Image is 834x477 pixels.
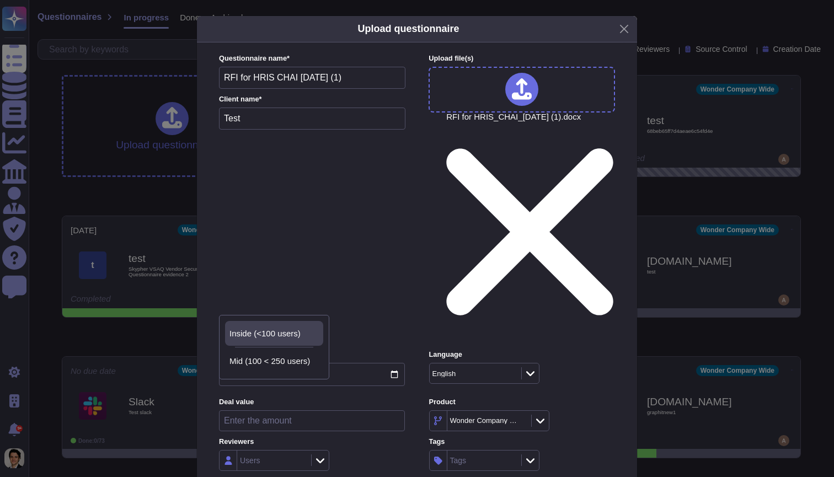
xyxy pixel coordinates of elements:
label: Questionnaire name [219,55,405,62]
div: Inside (<100 users) [229,329,319,339]
h5: Upload questionnaire [357,22,459,36]
div: Mid (100 < 250 users) [229,356,319,366]
label: Product [429,399,615,406]
span: Upload file (s) [429,54,473,62]
label: Deal value [219,399,405,406]
span: RFI for HRIS_CHAI_[DATE] (1).docx [446,112,613,343]
label: Reviewers [219,438,405,446]
div: Wonder Company Wide [450,417,518,424]
span: Mid (100 < 250 users) [229,356,310,366]
div: Tags [450,457,467,464]
div: English [432,370,456,377]
input: Enter questionnaire name [219,67,405,89]
label: Client name [219,96,405,103]
label: Tags [429,438,615,446]
div: Mid (100 < 250 users) [225,349,323,373]
div: Users [240,457,260,464]
input: Enter company name of the client [219,108,405,130]
label: Language [429,351,615,358]
input: Enter the amount [219,410,405,431]
span: Inside (<100 users) [229,329,301,339]
div: Inside (<100 users) [225,321,323,346]
button: Close [616,20,633,37]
